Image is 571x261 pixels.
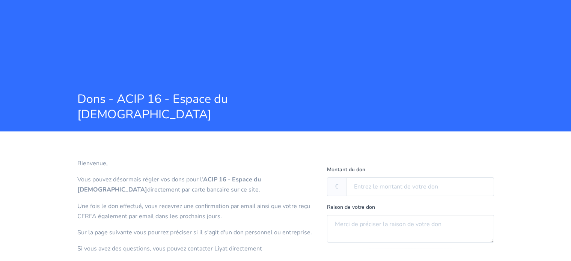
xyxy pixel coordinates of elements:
[327,165,365,174] label: Montant du don
[77,244,316,254] p: Si vous avez des questions, vous pouvez contacter Liyat directement
[77,158,316,169] p: Bienvenue,
[346,177,494,196] input: Entrez le montant de votre don
[77,201,316,222] p: Une fois le don effectué, vous recevrez une confirmation par email ainsi que votre reçu CERFA éga...
[327,177,347,196] span: €
[327,203,375,212] label: Raison de votre don
[77,228,316,238] p: Sur la page suivante vous pourrez préciser si il s'agit d'un don personnel ou entreprise.
[77,175,316,195] p: Vous pouvez désormais régler vos dons pour l' directement par carte bancaire sur ce site.
[77,91,351,122] span: Dons - ACIP 16 - Espace du [DEMOGRAPHIC_DATA]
